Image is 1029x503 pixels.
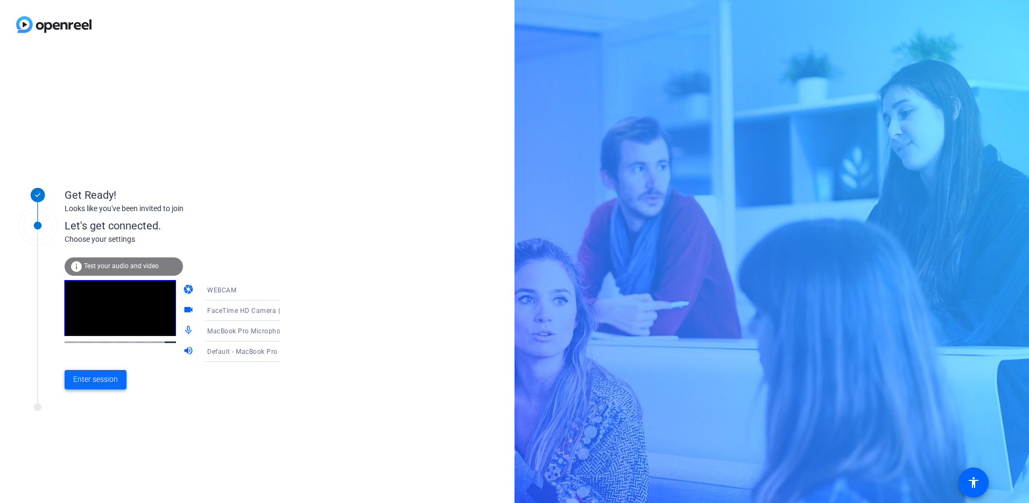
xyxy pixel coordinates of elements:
span: FaceTime HD Camera (Built-in) (05ac:8514) [207,306,346,315]
div: Get Ready! [65,187,280,203]
mat-icon: camera [183,284,196,297]
div: Choose your settings [65,234,302,245]
mat-icon: accessibility [967,476,980,489]
div: Let's get connected. [65,218,302,234]
span: Default - MacBook Pro Speakers (Built-in) [207,347,337,355]
mat-icon: videocam [183,304,196,317]
div: Looks like you've been invited to join [65,203,280,214]
mat-icon: volume_up [183,345,196,358]
span: MacBook Pro Microphone (Built-in) [207,326,317,335]
button: Enter session [65,370,126,389]
span: WEBCAM [207,287,236,294]
span: Test your audio and video [84,262,159,270]
mat-icon: mic_none [183,325,196,338]
mat-icon: info [70,260,83,273]
span: Enter session [73,374,118,385]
